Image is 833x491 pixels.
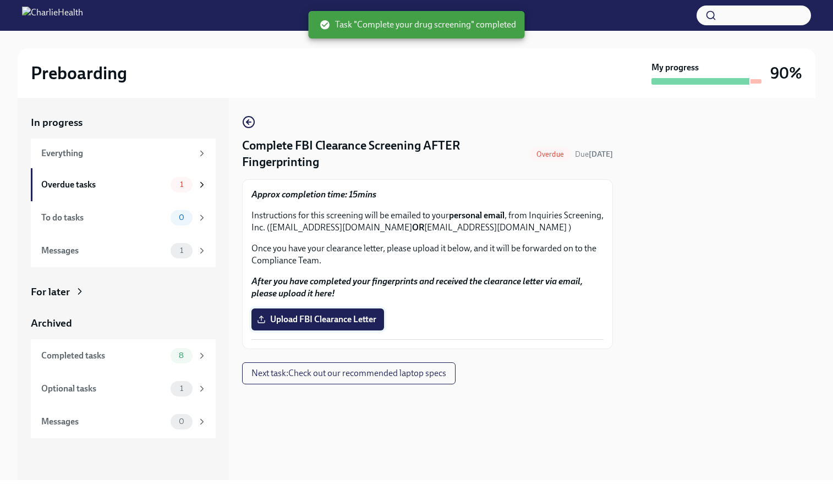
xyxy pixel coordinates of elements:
span: Due [575,150,613,159]
span: 0 [172,417,191,426]
strong: [DATE] [589,150,613,159]
a: Overdue tasks1 [31,168,216,201]
button: Next task:Check out our recommended laptop specs [242,362,456,384]
div: Completed tasks [41,350,166,362]
span: 1 [173,180,190,189]
div: Optional tasks [41,383,166,395]
div: Overdue tasks [41,179,166,191]
span: Task "Complete your drug screening" completed [320,19,516,31]
span: Next task : Check out our recommended laptop specs [251,368,446,379]
div: To do tasks [41,212,166,224]
p: Once you have your clearance letter, please upload it below, and it will be forwarded on to the C... [251,242,604,267]
div: For later [31,285,70,299]
strong: After you have completed your fingerprints and received the clearance letter via email, please up... [251,276,583,299]
span: 8 [172,351,190,360]
a: In progress [31,115,216,130]
span: 1 [173,384,190,393]
span: 0 [172,213,191,222]
label: Upload FBI Clearance Letter [251,308,384,330]
a: Messages0 [31,405,216,438]
a: Archived [31,316,216,330]
div: Messages [41,416,166,428]
span: September 28th, 2025 08:00 [575,149,613,159]
h2: Preboarding [31,62,127,84]
h3: 90% [770,63,802,83]
p: Instructions for this screening will be emailed to your , from Inquiries Screening, Inc. ([EMAIL_... [251,209,604,234]
a: Everything [31,139,216,168]
a: For later [31,285,216,299]
span: 1 [173,246,190,255]
strong: personal email [449,210,505,220]
a: Completed tasks8 [31,339,216,372]
a: Optional tasks1 [31,372,216,405]
span: Overdue [530,150,571,158]
img: CharlieHealth [22,7,83,24]
strong: My progress [651,62,699,74]
strong: OR [412,222,424,233]
span: Upload FBI Clearance Letter [259,314,376,325]
a: To do tasks0 [31,201,216,234]
div: Everything [41,147,193,159]
a: Messages1 [31,234,216,267]
h4: Complete FBI Clearance Screening AFTER Fingerprinting [242,137,525,170]
div: Messages [41,245,166,257]
strong: Approx completion time: 15mins [251,189,376,200]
